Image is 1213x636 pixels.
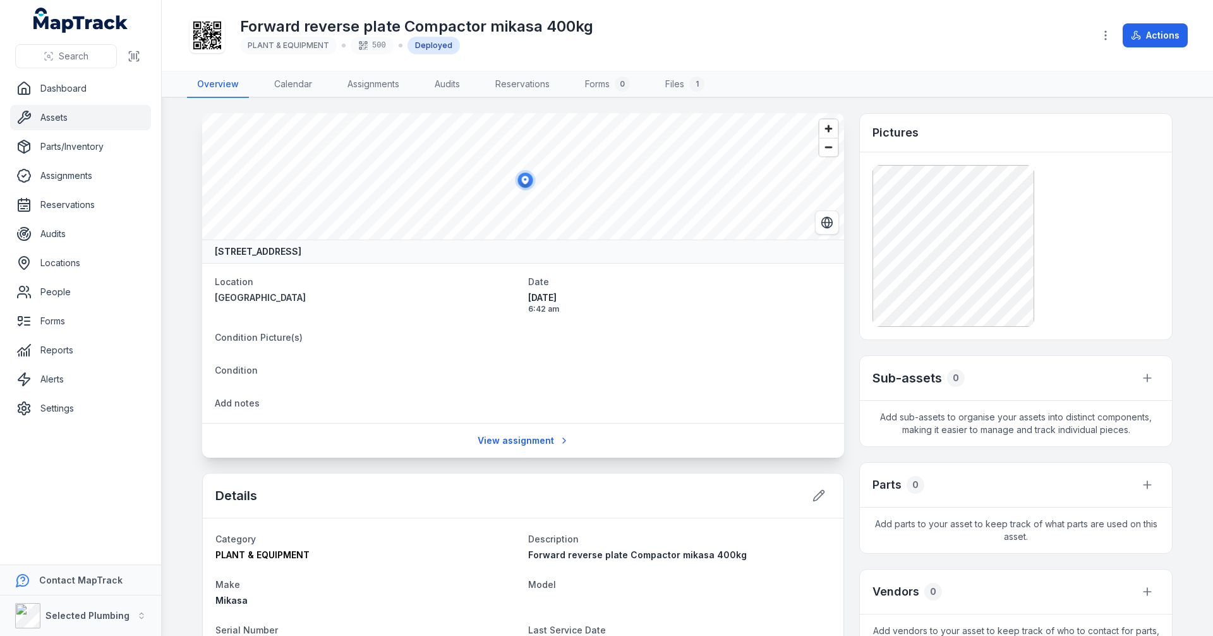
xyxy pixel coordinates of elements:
[872,369,942,387] h2: Sub-assets
[202,113,844,240] canvas: Map
[215,332,303,343] span: Condition Picture(s)
[10,396,151,421] a: Settings
[528,579,556,590] span: Model
[337,71,409,98] a: Assignments
[469,429,577,453] a: View assignment
[215,579,240,590] span: Make
[10,250,151,276] a: Locations
[10,338,151,363] a: Reports
[10,192,151,217] a: Reservations
[215,595,248,606] span: Mikasa
[924,583,942,601] div: 0
[10,76,151,101] a: Dashboard
[10,309,151,334] a: Forms
[528,291,831,304] span: [DATE]
[10,367,151,392] a: Alerts
[10,221,151,247] a: Audits
[407,37,460,54] div: Deployed
[815,211,839,235] button: Switch to Satellite View
[575,71,640,98] a: Forms0
[10,105,151,130] a: Assets
[33,8,128,33] a: MapTrack
[351,37,394,54] div: 500
[528,276,549,287] span: Date
[528,304,831,314] span: 6:42 am
[819,119,838,138] button: Zoom in
[215,245,301,258] strong: [STREET_ADDRESS]
[655,71,715,98] a: Files1
[860,401,1172,446] span: Add sub-assets to organise your assets into distinct components, making it easier to manage and t...
[528,291,831,314] time: 9/18/2025, 6:42:33 AM
[215,292,306,303] span: [GEOGRAPHIC_DATA]
[45,610,130,621] strong: Selected Plumbing
[215,365,258,376] span: Condition
[615,76,630,92] div: 0
[215,291,518,304] a: [GEOGRAPHIC_DATA]
[819,138,838,156] button: Zoom out
[215,625,278,635] span: Serial Number
[10,163,151,188] a: Assignments
[1123,23,1188,47] button: Actions
[39,575,123,585] strong: Contact MapTrack
[528,534,579,544] span: Description
[215,487,257,505] h2: Details
[528,625,606,635] span: Last Service Date
[248,40,329,50] span: PLANT & EQUIPMENT
[485,71,560,98] a: Reservations
[187,71,249,98] a: Overview
[528,549,747,560] span: Forward reverse plate Compactor mikasa 400kg
[15,44,117,68] button: Search
[872,124,919,142] h3: Pictures
[425,71,470,98] a: Audits
[264,71,322,98] a: Calendar
[215,549,310,560] span: PLANT & EQUIPMENT
[907,476,924,494] div: 0
[860,508,1172,553] span: Add parts to your asset to keep track of what parts are used on this asset.
[59,50,88,63] span: Search
[215,276,253,287] span: Location
[872,476,902,494] h3: Parts
[947,369,965,387] div: 0
[872,583,919,601] h3: Vendors
[215,398,260,408] span: Add notes
[689,76,704,92] div: 1
[215,534,256,544] span: Category
[240,16,593,37] h1: Forward reverse plate Compactor mikasa 400kg
[10,279,151,305] a: People
[10,134,151,159] a: Parts/Inventory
